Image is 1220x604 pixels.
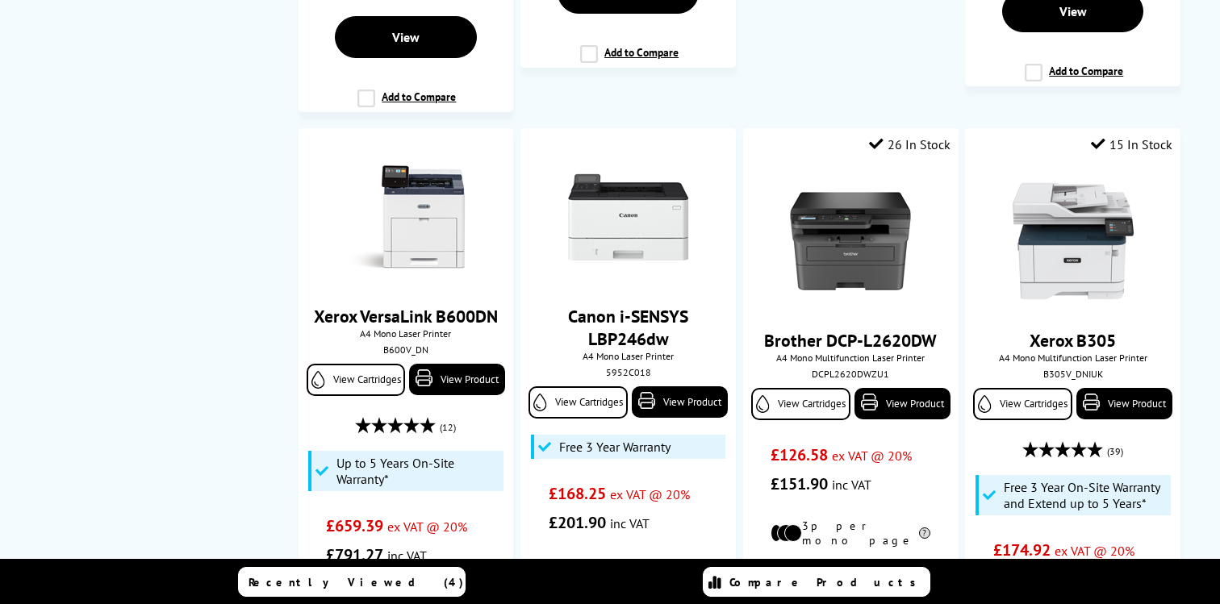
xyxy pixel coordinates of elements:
[1059,3,1087,19] span: View
[751,388,850,420] a: View Cartridges
[326,515,383,536] span: £659.39
[392,29,420,45] span: View
[1013,181,1134,302] img: Xerox-B305-Front-Small.jpg
[314,305,498,327] a: Xerox VersaLink B600DN
[533,366,724,378] div: 5952C018
[1091,136,1172,152] div: 15 In Stock
[973,388,1072,420] a: View Cartridges
[238,567,466,597] a: Recently Viewed (4)
[345,156,466,277] img: Xerox-VersaLink-B600-Front-Small.jpg
[973,352,1172,364] span: A4 Mono Multifunction Laser Printer
[832,448,912,464] span: ex VAT @ 20%
[610,515,650,531] span: inc VAT
[1107,436,1123,467] span: (39)
[568,156,689,277] img: Canon-i-SENSYS-LBP246dw-Front-Small.jpg
[1030,329,1116,352] a: Xerox B305
[755,368,946,380] div: DCPL2620DWZU1
[580,45,679,76] label: Add to Compare
[869,136,951,152] div: 26 In Stock
[307,327,506,339] span: A4 Mono Laser Printer
[790,181,911,302] img: brother-DCP-L2620DW-front-small.jpg
[568,305,688,350] a: Canon i-SENSYS LBP246dw
[549,483,606,504] span: £168.25
[632,386,728,418] a: View Product
[311,344,502,356] div: B600V_DN
[771,473,828,494] span: £151.90
[977,368,1168,380] div: B305V_DNIUK
[307,364,406,396] a: View Cartridges
[764,329,937,352] a: Brother DCP-L2620DW
[440,412,456,443] span: (12)
[336,455,499,487] span: Up to 5 Years On-Site Warranty*
[610,486,690,502] span: ex VAT @ 20%
[832,477,871,493] span: inc VAT
[559,439,671,455] span: Free 3 Year Warranty
[854,388,951,419] a: View Product
[1004,479,1167,511] span: Free 3 Year On-Site Warranty and Extend up to 5 Years*
[1025,64,1123,94] label: Add to Compare
[326,544,383,565] span: £791.27
[387,548,427,564] span: inc VAT
[357,90,456,120] label: Add to Compare
[529,386,628,419] a: View Cartridges
[1055,543,1134,559] span: ex VAT @ 20%
[751,352,951,364] span: A4 Mono Multifunction Laser Printer
[549,557,708,586] li: 1.5p per mono page
[387,519,467,535] span: ex VAT @ 20%
[335,16,476,58] a: View
[249,575,464,589] span: Recently Viewed (4)
[1076,388,1172,419] a: View Product
[993,539,1051,560] span: £174.92
[549,512,606,533] span: £201.90
[729,575,925,589] span: Compare Products
[771,444,828,465] span: £126.58
[529,350,728,362] span: A4 Mono Laser Printer
[703,567,930,597] a: Compare Products
[771,519,930,548] li: 3p per mono page
[409,364,505,395] a: View Product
